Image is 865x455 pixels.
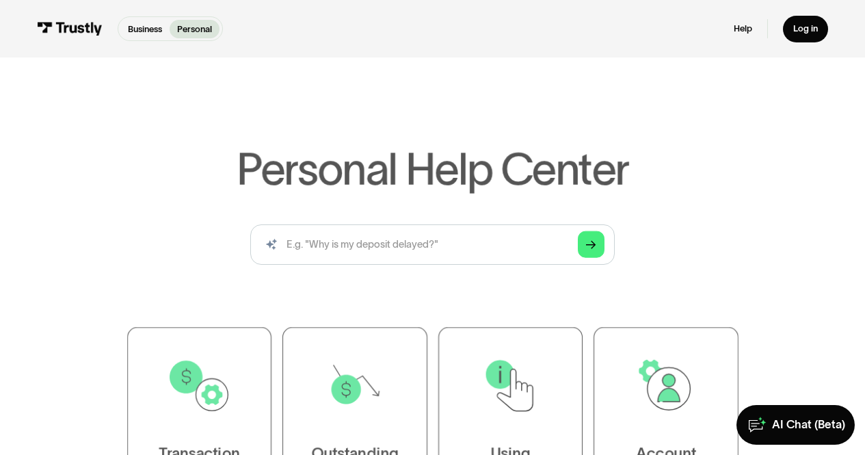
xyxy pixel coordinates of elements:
h1: Personal Help Center [237,147,628,191]
a: Log in [783,16,827,42]
img: Trustly Logo [37,22,102,36]
p: Business [128,23,162,36]
a: Help [734,23,752,35]
form: Search [250,224,614,265]
div: AI Chat (Beta) [772,417,845,432]
input: search [250,224,614,265]
div: Log in [793,23,818,35]
p: Personal [177,23,212,36]
a: AI Chat (Beta) [736,405,855,445]
a: Business [120,20,170,38]
a: Personal [170,20,219,38]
